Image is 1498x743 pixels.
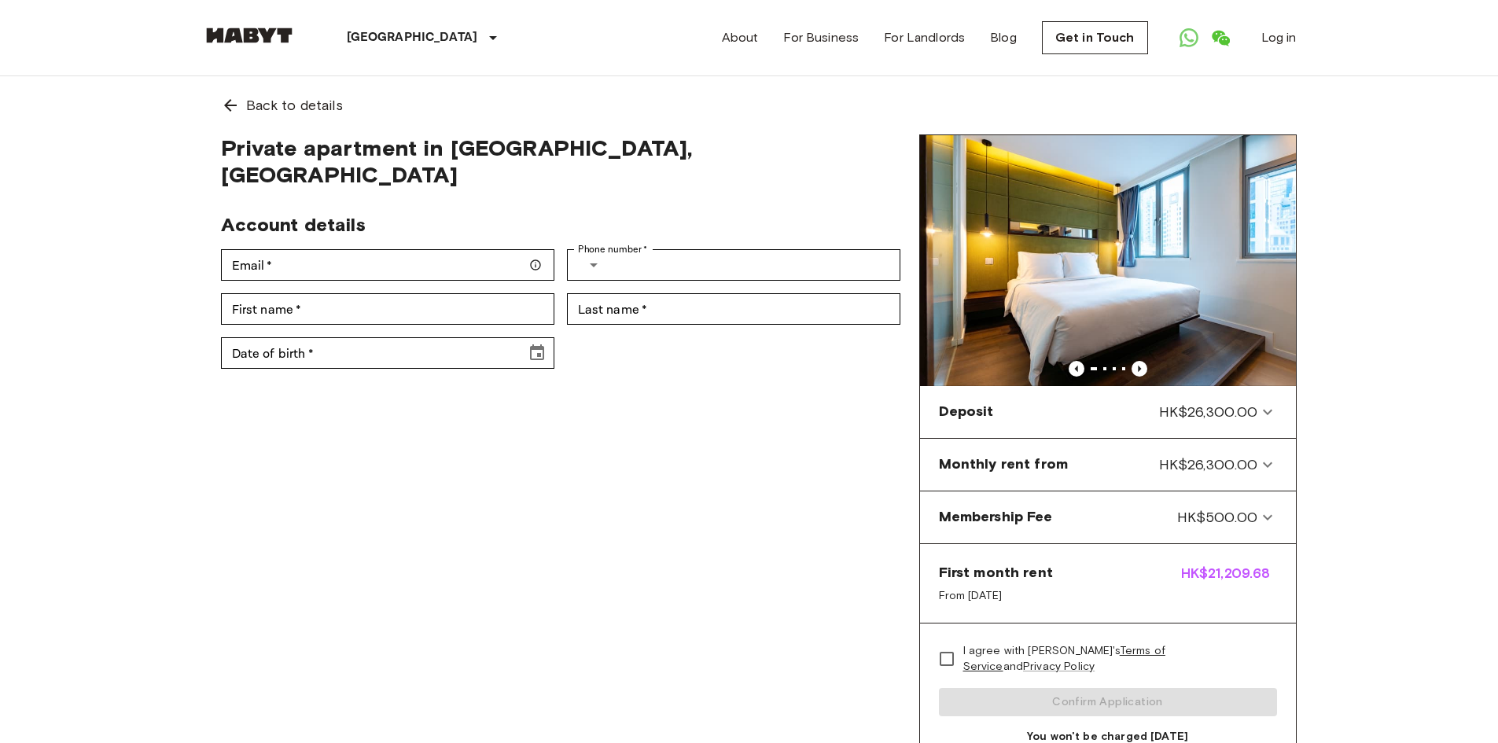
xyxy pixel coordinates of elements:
[926,498,1290,537] div: Membership FeeHK$500.00
[221,134,900,188] span: Private apartment in [GEOGRAPHIC_DATA], [GEOGRAPHIC_DATA]
[1159,402,1258,422] span: HK$26,300.00
[926,392,1290,432] div: DepositHK$26,300.00
[884,28,965,47] a: For Landlords
[347,28,478,47] p: [GEOGRAPHIC_DATA]
[567,293,900,325] div: Last name
[963,643,1264,675] span: I agree with [PERSON_NAME]'s and
[529,259,542,271] svg: Make sure your email is correct — we'll send your booking details there.
[221,213,366,236] span: Account details
[722,28,759,47] a: About
[1261,28,1297,47] a: Log in
[521,337,553,369] button: Choose date
[1132,361,1147,377] button: Previous image
[963,644,1165,673] a: Terms of Service
[246,95,343,116] span: Back to details
[783,28,859,47] a: For Business
[221,249,554,281] div: Email
[578,242,648,256] label: Phone number
[939,454,1069,475] span: Monthly rent from
[1023,660,1095,673] a: Privacy Policy
[1177,507,1257,528] span: HK$500.00
[939,402,994,422] span: Deposit
[926,445,1290,484] div: Monthly rent fromHK$26,300.00
[1181,563,1277,604] span: HK$21,209.68
[1042,21,1148,54] a: Get in Touch
[1173,22,1205,53] a: Open WhatsApp
[939,588,1053,604] span: From [DATE]
[1159,454,1258,475] span: HK$26,300.00
[202,28,296,43] img: Habyt
[578,249,609,281] button: Select country
[221,293,554,325] div: First name
[1069,361,1084,377] button: Previous image
[939,507,1053,528] span: Membership Fee
[990,28,1017,47] a: Blog
[939,563,1053,582] span: First month rent
[202,76,1297,134] a: Back to details
[920,135,1296,386] img: Marketing picture of unit HK-01-054-010-01
[1205,22,1236,53] a: Open WeChat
